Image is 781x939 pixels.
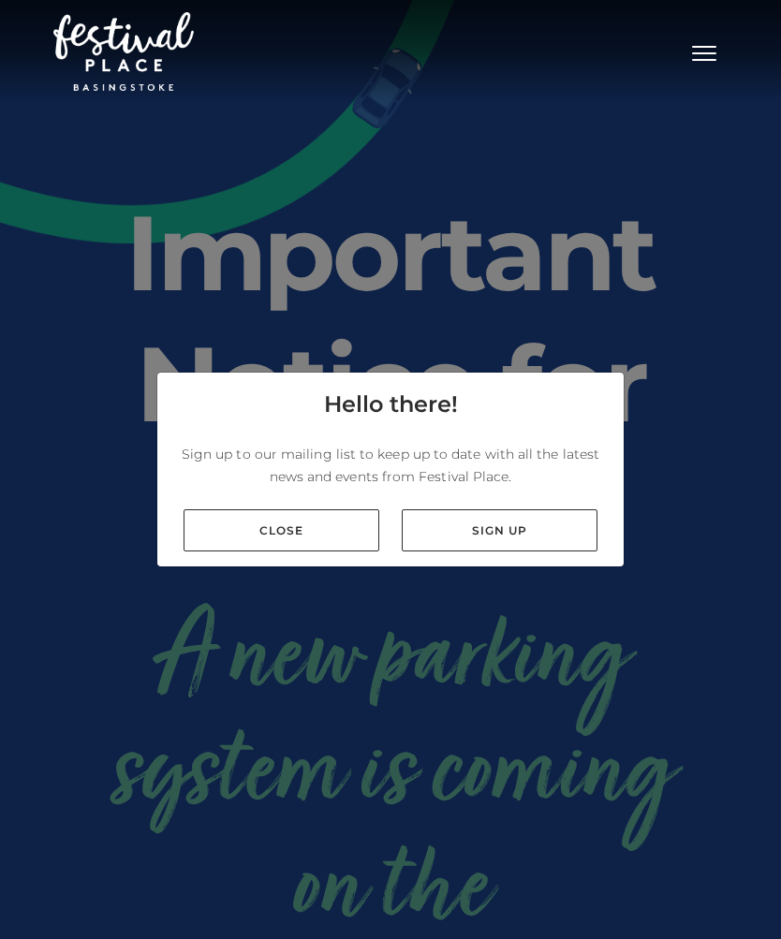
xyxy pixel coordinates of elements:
p: Sign up to our mailing list to keep up to date with all the latest news and events from Festival ... [172,443,609,488]
img: Festival Place Logo [53,12,194,91]
a: Sign up [402,509,597,551]
a: Close [184,509,379,551]
button: Toggle navigation [681,37,728,65]
h4: Hello there! [324,388,458,421]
